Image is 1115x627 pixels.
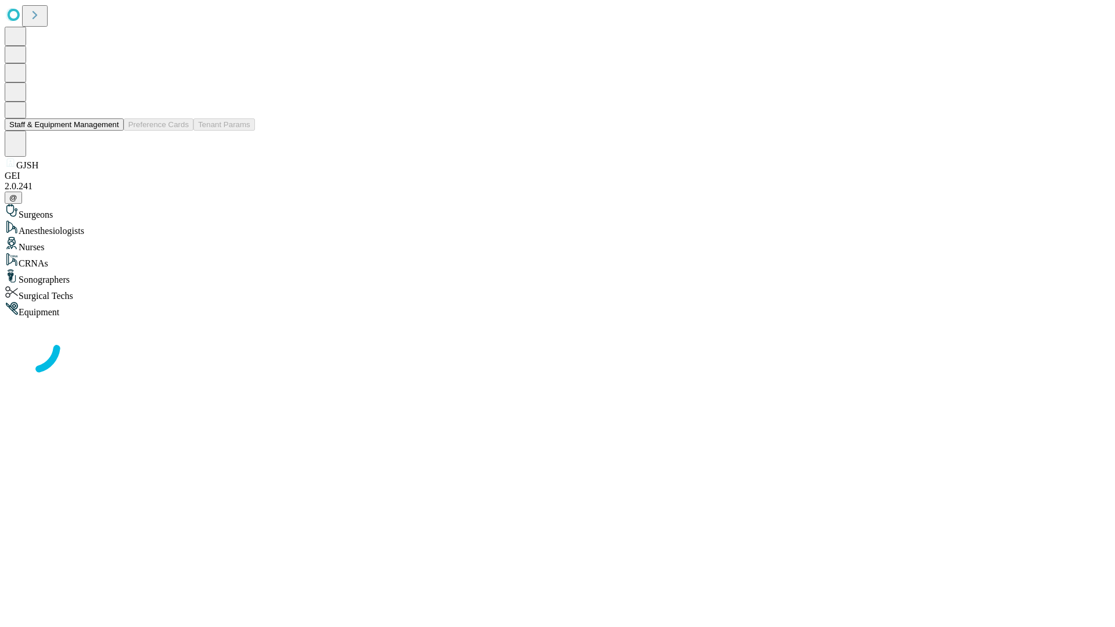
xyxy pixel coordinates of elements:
[5,301,1110,318] div: Equipment
[9,193,17,202] span: @
[16,160,38,170] span: GJSH
[5,204,1110,220] div: Surgeons
[124,118,193,131] button: Preference Cards
[5,118,124,131] button: Staff & Equipment Management
[5,181,1110,192] div: 2.0.241
[5,253,1110,269] div: CRNAs
[5,236,1110,253] div: Nurses
[5,220,1110,236] div: Anesthesiologists
[5,171,1110,181] div: GEI
[5,192,22,204] button: @
[193,118,255,131] button: Tenant Params
[5,285,1110,301] div: Surgical Techs
[5,269,1110,285] div: Sonographers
